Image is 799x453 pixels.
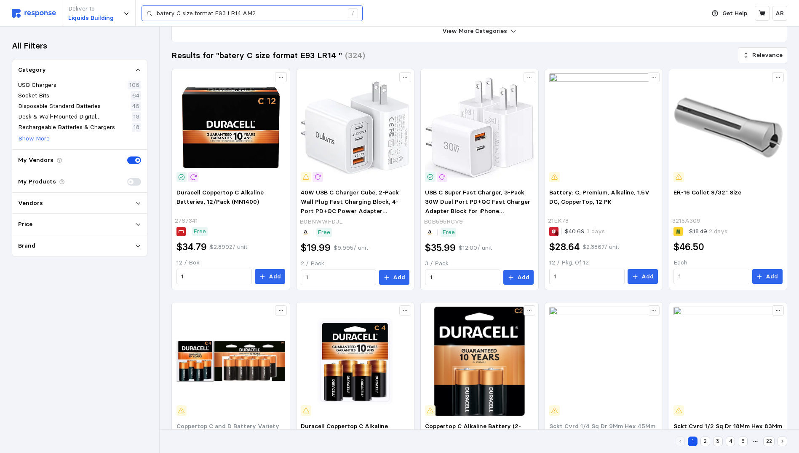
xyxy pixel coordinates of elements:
[549,240,580,253] h2: $28.64
[430,270,496,285] input: Qty
[549,73,658,182] img: CoppertopC-bulkimage__QOLG_v2
[301,259,409,268] p: 2 / Pack
[345,50,365,61] h3: (324)
[673,422,782,439] span: Sckt Cvrd 1/2 Sq Dr 18Mm Hex 83Mm Oal Mb
[689,227,727,236] p: $18.49
[565,227,605,236] p: $40.69
[713,437,723,446] button: 3
[18,91,49,100] p: Socket Bits
[379,270,409,285] button: Add
[172,21,787,42] button: View More Categories
[306,270,371,285] input: Qty
[679,269,744,284] input: Qty
[425,422,521,439] span: Coppertop C Alkaline Battery (2-Pack)
[175,216,198,226] p: 2767341
[176,258,285,267] p: 12 / Box
[425,259,534,268] p: 3 / Pack
[688,437,697,446] button: 1
[299,217,342,227] p: B0BNWWFDJL
[700,437,710,446] button: 2
[424,217,463,227] p: B0B595RCV9
[301,241,331,254] h2: $19.99
[673,307,782,415] img: NOTAVAIL
[641,272,654,281] p: Add
[672,216,700,226] p: 3215A309
[134,123,139,132] p: 18
[673,258,782,267] p: Each
[68,13,114,23] p: Liquids Building
[18,177,56,186] p: My Products
[442,228,455,237] p: Free
[707,227,727,235] span: 2 days
[176,307,285,415] img: duracell-battery-combo-packs-004133304296-64_600.jpg
[210,243,247,252] p: $2.8992 / unit
[193,227,206,236] p: Free
[763,437,775,446] button: 22
[157,6,343,21] input: Search for a product name or SKU
[176,422,279,439] span: Coppertop C and D Battery Variety Pack (16 Total Batteries)
[176,189,264,205] span: Duracell Coppertop C Alkaline Batteries, 12/Pack (MN1400)
[549,258,658,267] p: 12 / Pkg. Of 12
[548,216,569,226] p: 21EK78
[503,270,534,285] button: Add
[18,199,43,208] p: Vendors
[181,269,247,284] input: Qty
[738,437,748,446] button: 5
[132,91,139,100] p: 64
[673,189,741,196] span: ER-16 Collet 9/32" Size
[12,40,47,51] h3: All Filters
[301,422,397,439] span: Duracell Coppertop C Alkaline Batteries, 4/Pack (MN1400R4ZX)
[18,156,53,165] p: My Vendors
[766,272,778,281] p: Add
[722,9,747,18] p: Get Help
[301,307,409,415] img: 47A96C52-1054-4D3C-8EBC7F7D7F5F9628_sc7
[583,243,619,252] p: $2.3867 / unit
[301,189,399,251] span: 40W USB C Charger Cube, 2-Pack Wall Plug Fast Charging Block, 4-Port PD+QC Power Adapter Multipor...
[554,269,620,284] input: Qty
[585,227,605,235] span: 3 days
[301,73,409,182] img: 61JQZQmBHeL.__AC_SX300_SY300_QL70_FMwebp_.jpg
[18,81,56,90] p: USB Chargers
[772,6,787,21] button: AR
[775,9,784,18] p: AR
[348,8,358,19] div: /
[18,123,115,132] p: Rechargeable Batteries & Chargers
[134,112,139,121] p: 18
[171,50,342,61] h3: Results for "batery C size format E93 LR14 "
[425,189,530,251] span: USB C Super Fast Charger, 3-Pack 30W Dual Port PD+QC Fast Charger Adapter Block for iPhone 14/13/...
[132,102,139,111] p: 46
[752,269,783,284] button: Add
[726,437,735,446] button: 4
[425,241,456,254] h2: $35.99
[269,272,281,281] p: Add
[673,73,782,182] img: 3257a24p1-a02a-digital@halfx_637036551540963409.png
[18,241,35,251] p: Brand
[628,269,658,284] button: Add
[738,47,787,63] button: Relevance
[18,102,101,111] p: Disposable Standard Batteries
[129,81,139,90] p: 106
[442,27,507,36] p: View More Categories
[425,307,534,415] img: duracell-c-batteries-mn1400b2z-09161-64_600.jpg
[18,112,130,121] p: Desk & Wall-Mounted Digital Thermometers & Hygrometers
[517,273,529,282] p: Add
[176,73,285,182] img: D181E1A6-65C5-4B9A-A68158570CDEC72D_sc7
[752,51,783,60] p: Relevance
[18,134,50,144] button: Show More
[673,240,704,253] h2: $46.50
[68,4,114,13] p: Deliver to
[318,228,330,237] p: Free
[707,5,752,22] button: Get Help
[19,134,50,143] p: Show More
[425,73,534,182] img: 614pxj8eGcL.__AC_SY300_SX300_QL70_FMwebp_.jpg
[255,269,285,284] button: Add
[18,220,32,229] p: Price
[549,422,655,439] span: Sckt Cvrd 1/4 Sq Dr 9Mm Hex 45Mm Oal Mb
[549,307,658,415] img: NOTAVAIL
[549,189,649,205] span: Battery: C, Premium, Alkaline, 1.5V DC, CopperTop, 12 PK
[393,273,405,282] p: Add
[12,9,56,18] img: svg%3e
[334,243,368,253] p: $9.995 / unit
[18,65,46,75] p: Category
[176,240,207,253] h2: $34.79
